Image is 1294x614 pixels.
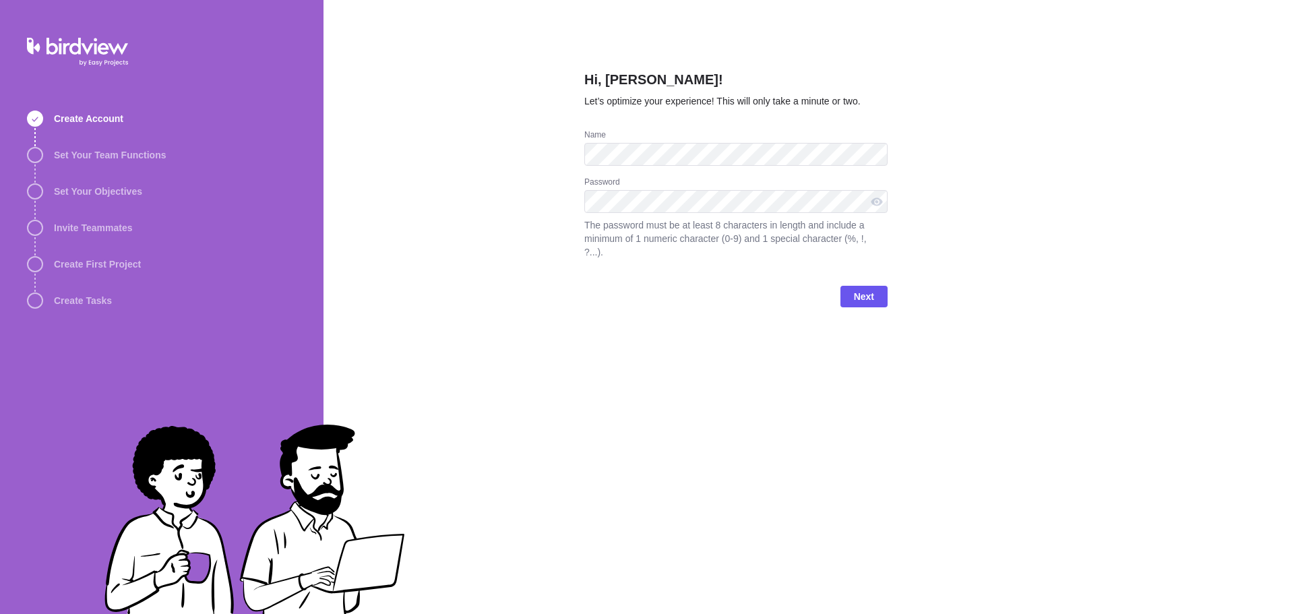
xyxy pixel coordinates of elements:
span: The password must be at least 8 characters in length and include a minimum of 1 numeric character... [584,218,888,259]
span: Set Your Team Functions [54,148,166,162]
div: Name [584,129,888,143]
span: Let’s optimize your experience! This will only take a minute or two. [584,96,861,106]
span: Create Account [54,112,123,125]
span: Invite Teammates [54,221,132,235]
span: Next [840,286,888,307]
span: Next [854,288,874,305]
div: Password [584,177,888,190]
h2: Hi, [PERSON_NAME]! [584,70,888,94]
span: Create First Project [54,257,141,271]
span: Set Your Objectives [54,185,142,198]
span: Create Tasks [54,294,112,307]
